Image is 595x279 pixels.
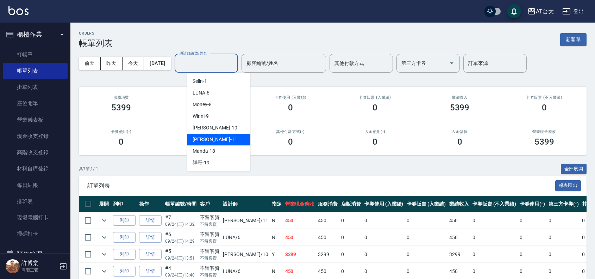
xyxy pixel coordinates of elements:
a: 詳情 [139,266,162,277]
a: 帳單列表 [3,63,68,79]
td: 3299 [447,246,471,263]
button: 報表匯出 [555,180,581,191]
td: 0 [471,229,518,246]
td: 0 [518,229,547,246]
p: 09/24 (三) 13:40 [165,272,196,278]
td: 0 [363,212,405,229]
h2: 卡券販賣 (不入業績) [511,95,578,100]
button: 昨天 [101,57,123,70]
h2: 卡券使用 (入業績) [257,95,324,100]
th: 卡券販賣 (不入業績) [471,196,518,212]
button: expand row [99,232,109,243]
button: 櫃檯作業 [3,25,68,44]
img: Person [6,259,20,273]
th: 第三方卡券(-) [547,196,581,212]
a: 詳情 [139,215,162,226]
button: 全部展開 [561,164,587,175]
h2: 營業現金應收 [511,129,578,134]
button: 列印 [113,249,136,260]
span: Winni -9 [193,113,209,120]
td: 0 [547,212,581,229]
a: 報表匯出 [555,182,581,189]
th: 展開 [97,196,111,212]
h2: 店販消費 [172,95,239,100]
h3: 帳單列表 [79,38,113,48]
th: 服務消費 [316,196,339,212]
th: 卡券販賣 (入業績) [405,196,447,212]
div: 不留客資 [200,231,220,238]
button: 列印 [113,215,136,226]
th: 卡券使用(-) [518,196,547,212]
div: 不留客資 [200,265,220,272]
td: 0 [518,246,547,263]
button: [DATE] [144,57,171,70]
a: 詳情 [139,232,162,243]
h2: 入金使用(-) [341,129,409,134]
button: 前天 [79,57,101,70]
span: LUNA -6 [193,89,209,97]
button: save [507,4,521,18]
a: 掃碼打卡 [3,226,68,242]
h3: 5399 [534,137,554,147]
h2: 第三方卡券(-) [172,129,239,134]
td: #7 [163,212,198,229]
td: 0 [518,212,547,229]
button: 登出 [559,5,587,18]
td: 450 [447,212,471,229]
p: 不留客資 [200,238,220,244]
button: 今天 [123,57,144,70]
th: 客戶 [198,196,221,212]
button: expand row [99,215,109,226]
th: 業績收入 [447,196,471,212]
th: 操作 [137,196,163,212]
td: 3299 [316,246,339,263]
p: 09/24 (三) 14:32 [165,221,196,228]
td: N [270,212,283,229]
h2: 業績收入 [426,95,493,100]
p: 共 7 筆, 1 / 1 [79,166,98,172]
td: 3299 [283,246,317,263]
td: 0 [339,229,363,246]
span: [PERSON_NAME] -10 [193,124,237,132]
th: 帳單編號/時間 [163,196,198,212]
td: 0 [405,229,447,246]
td: 0 [405,246,447,263]
h3: 服務消費 [87,95,155,100]
td: 450 [316,229,339,246]
button: 列印 [113,266,136,277]
button: Open [446,57,457,69]
p: 不留客資 [200,255,220,261]
a: 座位開單 [3,95,68,111]
td: #5 [163,246,198,263]
h3: 0 [457,137,462,147]
th: 設計師 [221,196,270,212]
td: 0 [547,246,581,263]
h5: 許博棠 [21,260,57,267]
button: 預約管理 [3,245,68,263]
h3: 0 [288,103,293,113]
th: 指定 [270,196,283,212]
span: 訂單列表 [87,182,555,189]
span: Money -8 [193,101,212,108]
a: 高階收支登錄 [3,144,68,160]
td: 450 [316,212,339,229]
td: 450 [283,229,317,246]
span: Manda -18 [193,147,215,155]
th: 列印 [111,196,137,212]
td: 0 [339,212,363,229]
h2: 卡券使用(-) [87,129,155,134]
p: 不留客資 [200,272,220,278]
p: 不留客資 [200,221,220,228]
th: 卡券使用 (入業績) [363,196,405,212]
span: Selin -1 [193,78,207,85]
td: 450 [283,212,317,229]
h3: 0 [372,137,377,147]
td: N [270,229,283,246]
p: 09/24 (三) 13:51 [165,255,196,261]
h3: 0 [542,103,547,113]
img: Logo [8,6,29,15]
a: 每日結帳 [3,177,68,193]
td: 450 [447,229,471,246]
h2: 其他付款方式(-) [257,129,324,134]
div: 不留客資 [200,248,220,255]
